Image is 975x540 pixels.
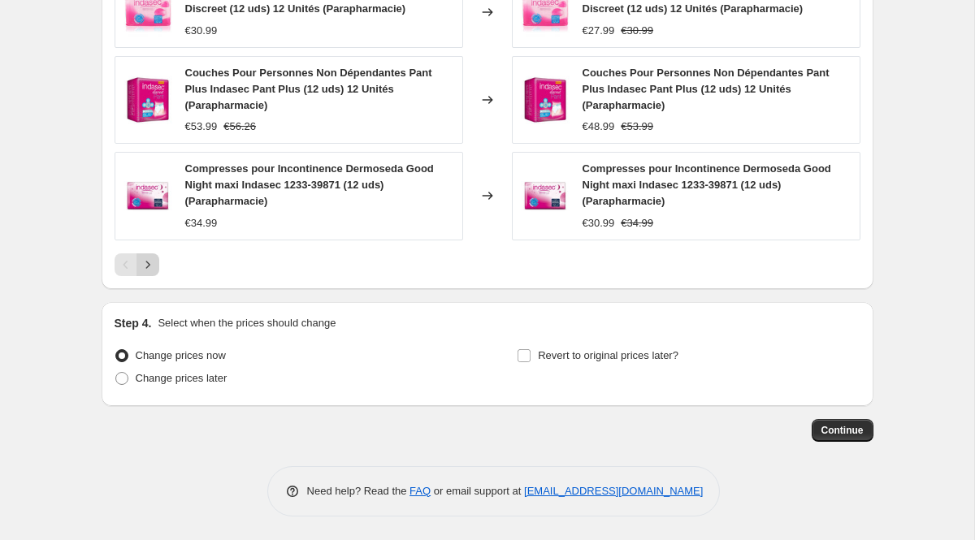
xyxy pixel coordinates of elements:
[185,119,218,135] div: €53.99
[123,171,172,220] img: 8410520039817_0_P02_db13ac74-02c7-49f5-a8e7-b7b668c87011_80x.jpg
[431,485,524,497] span: or email support at
[621,215,653,231] strike: €34.99
[307,485,410,497] span: Need help? Read the
[583,23,615,39] div: €27.99
[185,67,432,111] span: Couches Pour Personnes Non Dépendantes Pant Plus Indasec Pant Plus (12 uds) 12 Unités (Parapharma...
[621,119,653,135] strike: €53.99
[115,315,152,331] h2: Step 4.
[136,349,226,361] span: Change prices now
[185,162,434,207] span: Compresses pour Incontinence Dermoseda Good Night maxi Indasec 1233-39871 (12 uds) (Parapharmacie)
[223,119,256,135] strike: €56.26
[136,253,159,276] button: Next
[583,215,615,231] div: €30.99
[538,349,678,361] span: Revert to original prices later?
[185,23,218,39] div: €30.99
[812,419,873,442] button: Continue
[521,171,570,220] img: 8410520039817_0_P02_db13ac74-02c7-49f5-a8e7-b7b668c87011_80x.jpg
[521,76,570,124] img: 8410520055619_0_P01_ce1a21e9-6e01-46fb-907a-82a1ee218671_80x.jpg
[115,253,159,276] nav: Pagination
[185,215,218,231] div: €34.99
[524,485,703,497] a: [EMAIL_ADDRESS][DOMAIN_NAME]
[821,424,864,437] span: Continue
[123,76,172,124] img: 8410520055619_0_P01_ce1a21e9-6e01-46fb-907a-82a1ee218671_80x.jpg
[136,372,227,384] span: Change prices later
[158,315,336,331] p: Select when the prices should change
[409,485,431,497] a: FAQ
[583,119,615,135] div: €48.99
[621,23,653,39] strike: €30.99
[583,67,830,111] span: Couches Pour Personnes Non Dépendantes Pant Plus Indasec Pant Plus (12 uds) 12 Unités (Parapharma...
[583,162,831,207] span: Compresses pour Incontinence Dermoseda Good Night maxi Indasec 1233-39871 (12 uds) (Parapharmacie)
